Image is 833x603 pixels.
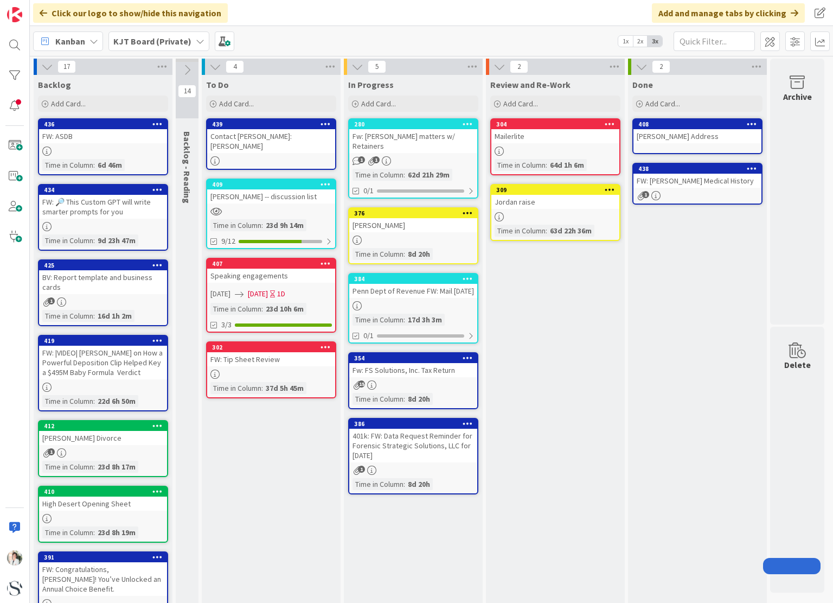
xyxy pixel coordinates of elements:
div: FW: [PERSON_NAME] Medical History [633,174,761,188]
div: 434 [39,185,167,195]
div: 425 [39,261,167,270]
div: 17d 3h 3m [405,314,445,326]
span: 1 [642,191,649,198]
span: : [403,169,405,181]
div: 302 [207,342,335,352]
div: 376 [349,208,477,218]
div: 410 [44,488,167,496]
span: 2 [652,60,670,73]
div: 436 [39,119,167,129]
div: 407Speaking engagements [207,259,335,283]
a: 410High Desert Opening SheetTime in Column:23d 8h 19m [38,486,168,543]
div: High Desert Opening Sheet [39,497,167,511]
span: : [261,303,263,315]
div: 434FW: 🔎 This Custom GPT will write smarter prompts for you [39,185,167,219]
div: 419 [44,337,167,345]
div: 386 [354,420,477,428]
span: 5 [368,60,386,73]
div: 22d 6h 50m [95,395,138,407]
div: 23d 8h 19m [95,526,138,538]
a: 436FW: ASDBTime in Column:6d 46m [38,118,168,175]
div: 409 [212,181,335,188]
div: Jordan raise [491,195,619,209]
div: 63d 22h 36m [547,225,594,237]
div: 23d 10h 6m [263,303,306,315]
div: 280 [354,120,477,128]
a: 425BV: Report template and business cardsTime in Column:16d 1h 2m [38,259,168,326]
div: 8d 20h [405,248,433,260]
div: 309Jordan raise [491,185,619,209]
span: 4 [226,60,244,73]
div: Time in Column [353,248,403,260]
img: Visit kanbanzone.com [7,7,22,22]
div: Penn Dept of Revenue FW: Mail [DATE] [349,284,477,298]
div: 391FW: Congratulations, [PERSON_NAME]! You’ve Unlocked an Annual Choice Benefit. [39,553,167,596]
div: 401k: FW: Data Request Reminder for Forensic Strategic Solutions, LLC for [DATE] [349,429,477,462]
span: Review and Re-Work [490,79,571,90]
a: 384Penn Dept of Revenue FW: Mail [DATE]Time in Column:17d 3h 3m0/1 [348,273,478,344]
div: 23d 9h 14m [263,219,306,231]
span: : [93,461,95,473]
span: 0/1 [363,185,374,196]
div: 304 [496,120,619,128]
span: Backlog - Reading [182,131,193,204]
div: 438FW: [PERSON_NAME] Medical History [633,164,761,188]
a: 407Speaking engagements[DATE][DATE]1DTime in Column:23d 10h 6m3/3 [206,258,336,333]
a: 386401k: FW: Data Request Reminder for Forensic Strategic Solutions, LLC for [DATE]Time in Column... [348,418,478,494]
div: Time in Column [42,461,93,473]
span: 1x [618,36,633,47]
div: 354 [354,354,477,362]
div: 407 [212,260,335,268]
img: avatar [7,581,22,596]
span: : [93,234,95,246]
span: 9/12 [221,236,235,247]
div: FW: |VIDEO| [PERSON_NAME] on How a Powerful Deposition Clip Helped Key a $495M Baby Formula Verdict [39,346,167,379]
div: 280Fw: [PERSON_NAME] matters w/ Retainers [349,119,477,153]
div: 6d 46m [95,159,125,171]
div: FW: Tip Sheet Review [207,352,335,366]
a: 408[PERSON_NAME] Address [632,118,762,154]
span: : [403,478,405,490]
div: 410 [39,487,167,497]
div: [PERSON_NAME] [349,218,477,232]
div: 309 [496,186,619,194]
div: 9d 23h 47m [95,234,138,246]
div: Fw: FS Solutions, Inc. Tax Return [349,363,477,377]
div: FW: Congratulations, [PERSON_NAME]! You’ve Unlocked an Annual Choice Benefit. [39,562,167,596]
div: FW: ASDB [39,129,167,143]
span: : [403,248,405,260]
span: Add Card... [503,99,538,109]
div: Time in Column [42,395,93,407]
a: 434FW: 🔎 This Custom GPT will write smarter prompts for youTime in Column:9d 23h 47m [38,184,168,251]
span: : [403,314,405,326]
span: 3x [648,36,662,47]
div: 8d 20h [405,478,433,490]
div: Time in Column [353,393,403,405]
span: : [93,395,95,407]
div: Time in Column [353,478,403,490]
div: 8d 20h [405,393,433,405]
div: 376 [354,210,477,217]
div: 439Contact [PERSON_NAME]: [PERSON_NAME] [207,119,335,153]
div: [PERSON_NAME] Divorce [39,431,167,445]
span: 17 [57,60,76,73]
span: Done [632,79,653,90]
div: 425BV: Report template and business cards [39,261,167,294]
span: : [93,159,95,171]
div: 412 [39,421,167,431]
a: 438FW: [PERSON_NAME] Medical History [632,163,762,205]
span: 1 [48,448,55,455]
a: 419FW: |VIDEO| [PERSON_NAME] on How a Powerful Deposition Clip Helped Key a $495M Baby Formula Ve... [38,335,168,411]
a: 280Fw: [PERSON_NAME] matters w/ RetainersTime in Column:62d 21h 29m0/1 [348,118,478,199]
div: 408[PERSON_NAME] Address [633,119,761,143]
div: [PERSON_NAME] Address [633,129,761,143]
div: 436FW: ASDB [39,119,167,143]
div: Contact [PERSON_NAME]: [PERSON_NAME] [207,129,335,153]
div: 438 [638,165,761,173]
div: 309 [491,185,619,195]
span: 2 [510,60,528,73]
div: 1D [277,288,285,300]
div: 354Fw: FS Solutions, Inc. Tax Return [349,353,477,377]
span: : [93,526,95,538]
div: BV: Report template and business cards [39,270,167,294]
